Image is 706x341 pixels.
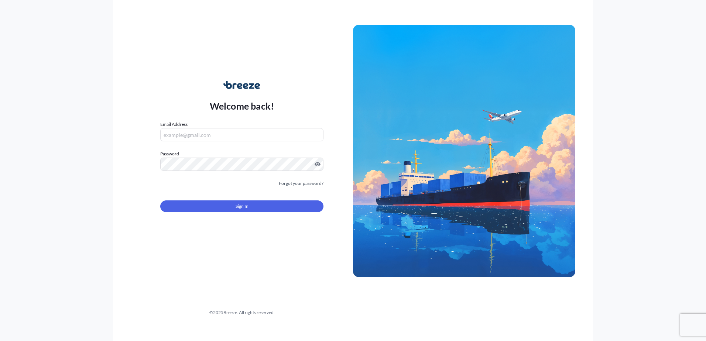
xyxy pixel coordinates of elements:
[236,203,249,210] span: Sign In
[160,128,323,141] input: example@gmail.com
[315,161,321,167] button: Show password
[210,100,274,112] p: Welcome back!
[160,121,188,128] label: Email Address
[160,200,323,212] button: Sign In
[353,25,575,277] img: Ship illustration
[131,309,353,316] div: © 2025 Breeze. All rights reserved.
[160,150,323,158] label: Password
[279,180,323,187] a: Forgot your password?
